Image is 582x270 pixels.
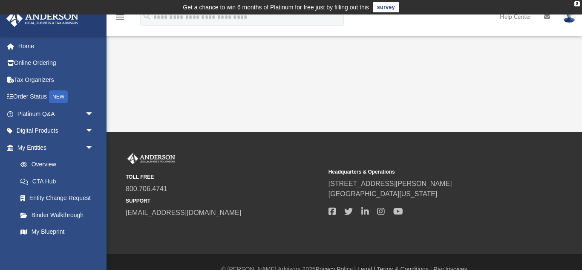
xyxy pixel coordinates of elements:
[115,16,125,22] a: menu
[328,180,452,187] a: [STREET_ADDRESS][PERSON_NAME]
[6,55,107,72] a: Online Ordering
[183,2,369,12] div: Get a chance to win 6 months of Platinum for free just by filling out this
[6,105,107,122] a: Platinum Q&Aarrow_drop_down
[328,168,525,176] small: Headquarters & Operations
[12,156,107,173] a: Overview
[12,240,107,257] a: Tax Due Dates
[126,185,167,192] a: 800.706.4741
[12,190,107,207] a: Entity Change Request
[85,122,102,140] span: arrow_drop_down
[115,12,125,22] i: menu
[373,2,399,12] a: survey
[49,90,68,103] div: NEW
[6,38,107,55] a: Home
[6,139,107,156] a: My Entitiesarrow_drop_down
[126,173,323,181] small: TOLL FREE
[12,206,107,224] a: Binder Walkthrough
[85,139,102,157] span: arrow_drop_down
[126,197,323,205] small: SUPPORT
[6,88,107,106] a: Order StatusNEW
[6,71,107,88] a: Tax Organizers
[12,224,102,241] a: My Blueprint
[142,12,152,21] i: search
[12,173,107,190] a: CTA Hub
[574,1,580,6] div: close
[563,11,576,23] img: User Pic
[126,153,177,164] img: Anderson Advisors Platinum Portal
[85,105,102,123] span: arrow_drop_down
[328,190,438,197] a: [GEOGRAPHIC_DATA][US_STATE]
[6,122,107,139] a: Digital Productsarrow_drop_down
[126,209,241,216] a: [EMAIL_ADDRESS][DOMAIN_NAME]
[4,10,81,27] img: Anderson Advisors Platinum Portal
